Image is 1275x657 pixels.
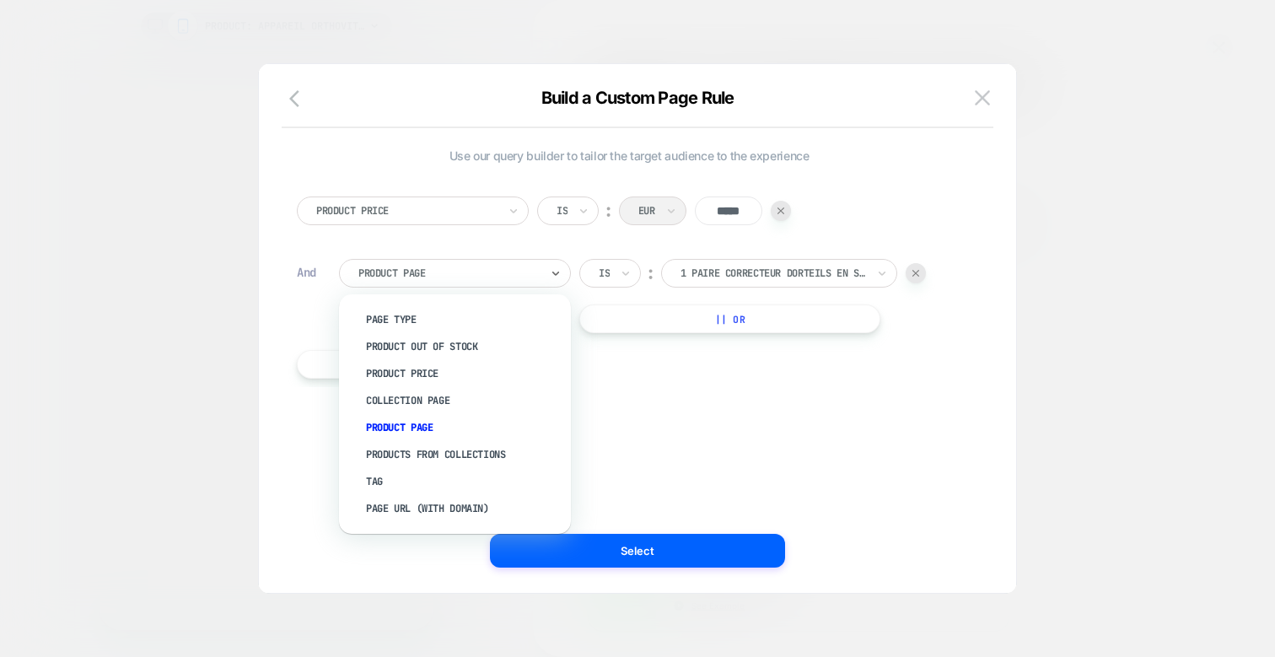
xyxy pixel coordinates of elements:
span: Use our query builder to tailor the target audience to the experience [297,148,961,163]
div: ︰ [600,200,617,223]
span: Build a Custom Page Rule [541,88,734,108]
button: || Or [579,304,880,333]
img: end [777,207,784,214]
img: end [912,270,919,277]
button: Select [490,534,785,568]
img: close [975,90,990,105]
div: ︰ [643,262,659,285]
